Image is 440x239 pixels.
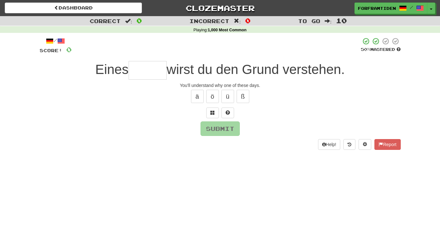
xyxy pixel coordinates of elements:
[167,62,345,77] span: wirst du den Grund verstehen.
[5,3,142,13] a: Dashboard
[361,47,401,52] div: Mastered
[125,18,132,24] span: :
[66,46,72,53] span: 0
[206,90,219,103] button: ö
[208,28,246,32] strong: 1,000 Most Common
[245,17,251,24] span: 0
[191,90,204,103] button: ä
[374,139,400,150] button: Report
[40,48,62,53] span: Score:
[40,82,401,89] div: You'll understand why one of these days.
[336,17,347,24] span: 10
[137,17,142,24] span: 0
[95,62,129,77] span: Eines
[325,18,332,24] span: :
[358,5,396,11] span: forframtiden
[234,18,241,24] span: :
[221,90,234,103] button: ü
[410,5,413,9] span: /
[206,107,219,118] button: Switch sentence to multiple choice alt+p
[221,107,234,118] button: Single letter hint - you only get 1 per sentence and score half the points! alt+h
[151,3,289,14] a: Clozemaster
[40,37,72,45] div: /
[318,139,341,150] button: Help!
[90,18,121,24] span: Correct
[189,18,229,24] span: Incorrect
[298,18,320,24] span: To go
[343,139,355,150] button: Round history (alt+y)
[201,121,240,136] button: Submit
[361,47,370,52] span: 50 %
[354,3,427,14] a: forframtiden /
[237,90,249,103] button: ß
